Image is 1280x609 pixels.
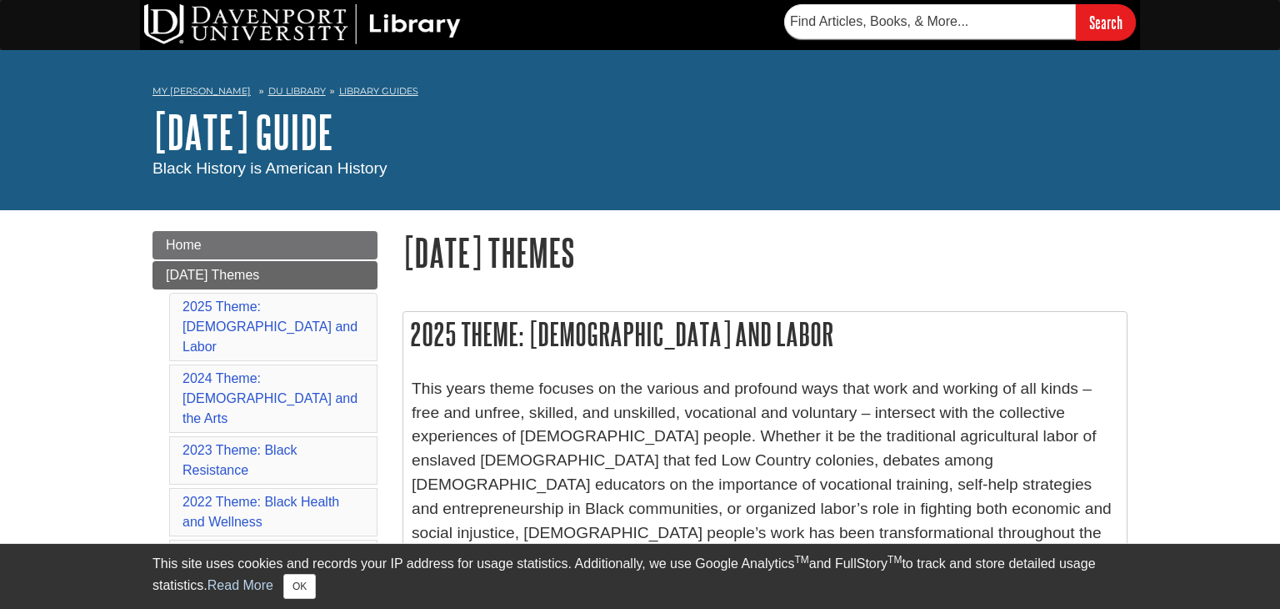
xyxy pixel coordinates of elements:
[207,578,273,592] a: Read More
[182,495,339,529] a: 2022 Theme: Black Health and Wellness
[784,4,1076,39] input: Find Articles, Books, & More...
[152,80,1127,107] nav: breadcrumb
[152,106,333,158] a: [DATE] Guide
[887,554,902,566] sup: TM
[166,268,259,282] span: [DATE] Themes
[412,377,1118,569] p: This years theme focuses on the various and profound ways that work and working of all kinds – fr...
[182,371,357,425] a: 2024 Theme: [DEMOGRAPHIC_DATA] and the Arts
[144,4,461,44] img: DU Library
[182,299,357,354] a: 2025 Theme: [DEMOGRAPHIC_DATA] and Labor
[152,261,377,289] a: [DATE] Themes
[794,554,808,566] sup: TM
[283,574,316,599] button: Close
[152,84,251,98] a: My [PERSON_NAME]
[403,312,1127,356] h2: 2025 Theme: [DEMOGRAPHIC_DATA] and Labor
[1076,4,1136,40] input: Search
[166,238,202,252] span: Home
[182,443,297,477] a: 2023 Theme: Black Resistance
[402,231,1127,274] h1: [DATE] Themes
[784,4,1136,40] form: Searches DU Library's articles, books, and more
[339,85,418,97] a: Library Guides
[268,85,326,97] a: DU Library
[152,159,387,177] span: Black History is American History
[152,554,1127,599] div: This site uses cookies and records your IP address for usage statistics. Additionally, we use Goo...
[152,231,377,259] a: Home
